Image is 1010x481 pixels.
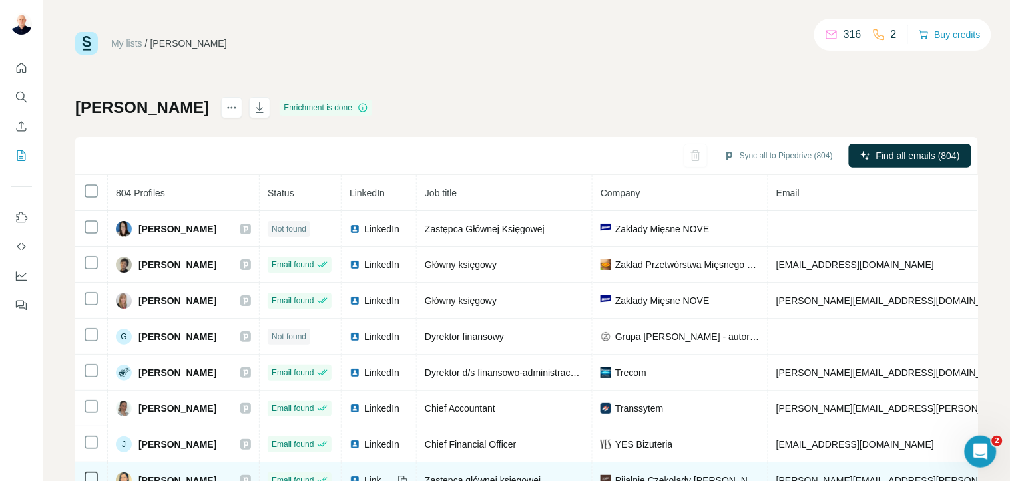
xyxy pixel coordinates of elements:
button: Use Surfe API [11,235,32,259]
span: LinkedIn [350,188,385,198]
div: Enrichment is done [280,100,372,116]
button: Search [11,85,32,109]
span: LinkedIn [364,366,399,379]
img: Avatar [116,401,132,416]
span: [PERSON_NAME] [138,222,216,236]
span: Email found [272,402,314,414]
img: LinkedIn logo [350,367,360,378]
button: Feedback [11,293,32,317]
img: Avatar [116,293,132,309]
span: [PERSON_NAME] [138,330,216,343]
span: LinkedIn [364,258,399,271]
span: [PERSON_NAME] [138,258,216,271]
span: Status [268,188,294,198]
span: Chief Accountant [425,403,495,414]
button: Sync all to Pipedrive (804) [714,146,842,166]
span: Transsytem [615,402,664,415]
img: LinkedIn logo [350,224,360,234]
span: [PERSON_NAME] [138,366,216,379]
span: Zakłady Mięsne NOVE [615,222,710,236]
span: YES Bizuteria [615,438,672,451]
img: Avatar [116,365,132,381]
span: Job title [425,188,457,198]
img: company-logo [601,439,611,450]
span: [EMAIL_ADDRESS][DOMAIN_NAME] [776,259,934,270]
span: [PERSON_NAME] [138,438,216,451]
span: LinkedIn [364,402,399,415]
button: actions [221,97,242,118]
img: company-logo [601,259,611,270]
img: company-logo [601,403,611,414]
img: Avatar [116,257,132,273]
button: Quick start [11,56,32,80]
img: Surfe Logo [75,32,98,55]
img: company-logo [601,295,611,306]
span: LinkedIn [364,438,399,451]
button: My lists [11,144,32,168]
span: [PERSON_NAME] [138,402,216,415]
button: Dashboard [11,264,32,288]
li: / [145,37,148,50]
div: G [116,329,132,345]
img: LinkedIn logo [350,403,360,414]
span: Grupa [PERSON_NAME] - autoryzowany dealer [615,330,760,343]
img: Avatar [11,13,32,35]
span: LinkedIn [364,330,399,343]
span: Email found [272,259,314,271]
span: Email found [272,438,314,450]
h1: [PERSON_NAME] [75,97,209,118]
span: Email found [272,295,314,307]
span: Główny księgowy [425,295,497,306]
img: company-logo [601,331,611,342]
span: Email found [272,367,314,379]
span: 804 Profiles [116,188,165,198]
img: company-logo [601,367,611,378]
span: Zakład Przetwórstwa Mięsnego GROT [615,258,760,271]
img: LinkedIn logo [350,295,360,306]
span: 2 [992,436,1003,446]
button: Find all emails (804) [849,144,971,168]
span: Dyrektor d/s finansowo-administracyjnych [425,367,597,378]
span: Zakłady Mięsne NOVE [615,294,710,307]
button: Buy credits [919,25,981,44]
button: Use Surfe on LinkedIn [11,206,32,230]
img: Avatar [116,221,132,237]
p: 316 [844,27,862,43]
span: Dyrektor finansowy [425,331,504,342]
span: Trecom [615,366,646,379]
span: [EMAIL_ADDRESS][DOMAIN_NAME] [776,439,934,450]
button: Enrich CSV [11,114,32,138]
span: LinkedIn [364,294,399,307]
div: [PERSON_NAME] [150,37,227,50]
span: LinkedIn [364,222,399,236]
span: Find all emails (804) [876,149,960,162]
span: Company [601,188,640,198]
span: Not found [272,331,306,343]
span: Email [776,188,800,198]
div: J [116,436,132,452]
span: Główny księgowy [425,259,497,270]
p: 2 [891,27,897,43]
span: Zastępca Głównej Księgowej [425,224,545,234]
a: My lists [111,38,142,49]
span: Not found [272,223,306,235]
iframe: Intercom live chat [965,436,997,468]
img: LinkedIn logo [350,331,360,342]
img: company-logo [601,224,611,234]
img: LinkedIn logo [350,439,360,450]
img: LinkedIn logo [350,259,360,270]
span: [PERSON_NAME] [138,294,216,307]
span: Chief Financial Officer [425,439,516,450]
